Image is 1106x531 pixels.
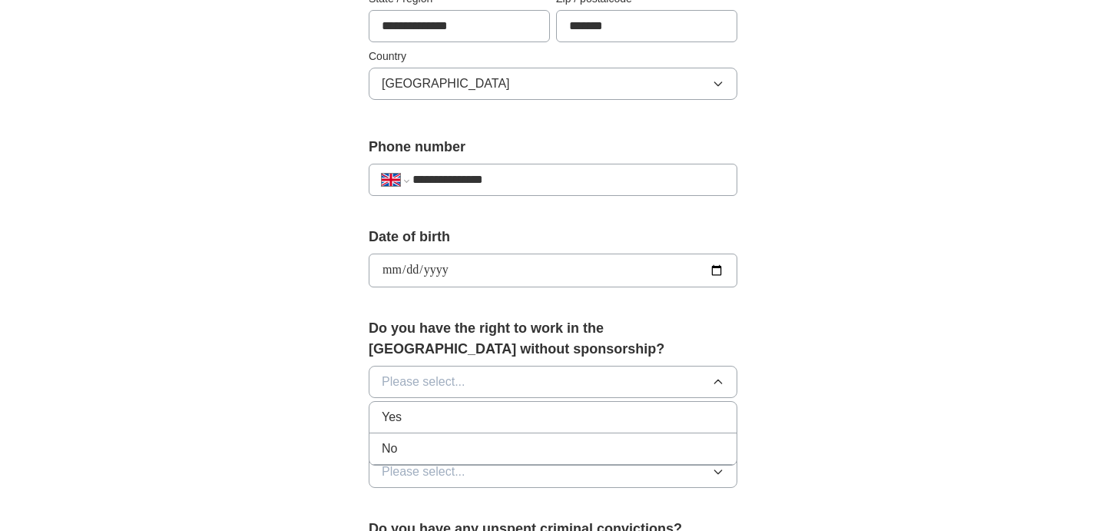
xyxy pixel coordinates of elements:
[382,440,397,458] span: No
[369,456,737,488] button: Please select...
[382,463,465,481] span: Please select...
[369,318,737,360] label: Do you have the right to work in the [GEOGRAPHIC_DATA] without sponsorship?
[382,408,402,426] span: Yes
[369,227,737,247] label: Date of birth
[369,68,737,100] button: [GEOGRAPHIC_DATA]
[369,137,737,158] label: Phone number
[369,366,737,398] button: Please select...
[382,75,510,93] span: [GEOGRAPHIC_DATA]
[369,48,737,65] label: Country
[382,373,465,391] span: Please select...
